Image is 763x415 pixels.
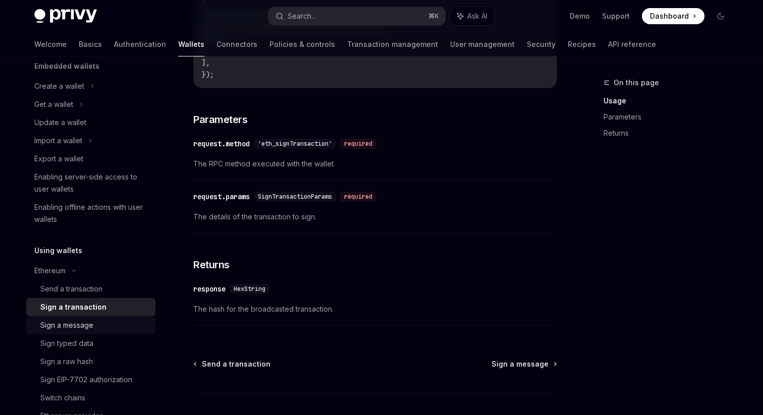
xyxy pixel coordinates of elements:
a: Connectors [216,32,257,56]
span: }); [202,70,214,79]
span: SignTransactionParams [258,193,332,201]
a: Authentication [114,32,166,56]
div: Enabling offline actions with user wallets [34,201,149,225]
div: Ethereum [34,265,66,277]
a: Sign typed data [26,334,155,352]
div: Import a wallet [34,135,82,147]
a: Parameters [604,109,737,125]
a: Dashboard [642,8,704,24]
div: required [340,192,376,202]
div: Sign a transaction [40,301,106,313]
button: Ask AI [450,7,495,25]
a: Export a wallet [26,150,155,168]
a: Sign a raw hash [26,352,155,371]
a: API reference [608,32,656,56]
a: Support [602,11,630,21]
div: Export a wallet [34,153,83,165]
a: Demo [570,11,590,21]
span: The details of the transaction to sign. [193,211,557,223]
h5: Using wallets [34,245,82,257]
div: Sign a message [40,319,93,331]
a: Returns [604,125,737,141]
a: Security [527,32,556,56]
a: Enabling offline actions with user wallets [26,198,155,228]
div: Update a wallet [34,116,86,129]
a: Basics [79,32,102,56]
a: Send a transaction [194,359,270,369]
div: Create a wallet [34,80,84,92]
div: Get a wallet [34,98,73,110]
span: Returns [193,258,230,272]
a: Sign a message [492,359,556,369]
div: response [193,284,226,294]
a: Update a wallet [26,113,155,132]
span: The hash for the broadcasted transaction. [193,303,557,315]
div: Search... [288,10,316,22]
div: Sign typed data [40,337,93,349]
a: Welcome [34,32,67,56]
a: Transaction management [347,32,438,56]
span: The RPC method executed with the wallet. [193,158,557,170]
div: request.method [193,139,250,149]
a: User management [450,32,515,56]
button: Search...⌘K [268,7,445,25]
button: Toggle dark mode [713,8,729,24]
span: Parameters [193,112,247,127]
a: Send a transaction [26,280,155,298]
span: ⌘ K [428,12,439,20]
div: Sign EIP-7702 authorization [40,374,132,386]
a: Policies & controls [269,32,335,56]
span: Ask AI [467,11,487,21]
img: dark logo [34,9,97,23]
a: Wallets [178,32,204,56]
div: request.params [193,192,250,202]
div: required [340,139,376,149]
span: Dashboard [650,11,689,21]
span: On this page [614,77,659,89]
div: Enabling server-side access to user wallets [34,171,149,195]
span: Send a transaction [202,359,270,369]
span: Sign a message [492,359,549,369]
div: Switch chains [40,392,85,404]
span: HexString [234,285,265,293]
span: ], [202,58,210,67]
a: Sign a message [26,316,155,334]
a: Enabling server-side access to user wallets [26,168,155,198]
div: Send a transaction [40,283,102,295]
a: Usage [604,93,737,109]
div: Sign a raw hash [40,355,93,368]
a: Sign a transaction [26,298,155,316]
a: Recipes [568,32,596,56]
a: Switch chains [26,389,155,407]
a: Sign EIP-7702 authorization [26,371,155,389]
span: 'eth_signTransaction' [258,140,332,148]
